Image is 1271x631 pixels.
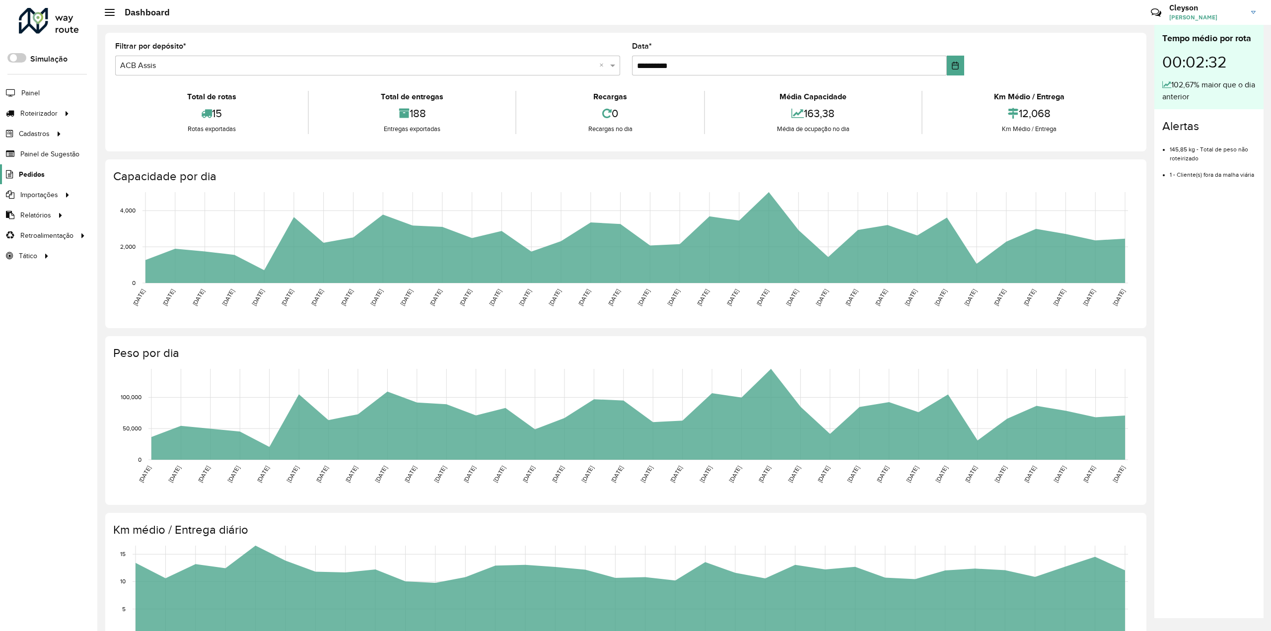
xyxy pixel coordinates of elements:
[1162,45,1256,79] div: 00:02:32
[132,288,146,307] text: [DATE]
[632,40,652,52] label: Data
[519,91,702,103] div: Recargas
[120,551,126,557] text: 15
[226,465,241,484] text: [DATE]
[251,288,265,307] text: [DATE]
[123,425,141,431] text: 50,000
[121,394,141,401] text: 100,000
[138,465,152,484] text: [DATE]
[699,465,713,484] text: [DATE]
[256,465,270,484] text: [DATE]
[120,207,136,213] text: 4,000
[1082,465,1096,484] text: [DATE]
[1169,13,1244,22] span: [PERSON_NAME]
[161,288,176,307] text: [DATE]
[785,288,799,307] text: [DATE]
[1052,288,1066,307] text: [DATE]
[428,288,443,307] text: [DATE]
[374,465,388,484] text: [DATE]
[462,465,477,484] text: [DATE]
[315,465,329,484] text: [DATE]
[707,103,918,124] div: 163,38
[120,578,126,585] text: 10
[118,124,305,134] div: Rotas exportadas
[311,124,512,134] div: Entregas exportadas
[167,465,182,484] text: [DATE]
[577,288,591,307] text: [DATE]
[725,288,740,307] text: [DATE]
[20,210,51,220] span: Relatórios
[636,288,651,307] text: [DATE]
[599,60,608,71] span: Clear all
[521,465,536,484] text: [DATE]
[580,465,595,484] text: [DATE]
[1112,465,1126,484] text: [DATE]
[816,465,831,484] text: [DATE]
[311,91,512,103] div: Total de entregas
[433,465,447,484] text: [DATE]
[874,288,888,307] text: [DATE]
[669,465,683,484] text: [DATE]
[904,288,918,307] text: [DATE]
[20,190,58,200] span: Importações
[1145,2,1167,23] a: Contato Rápido
[519,103,702,124] div: 0
[1082,288,1096,307] text: [DATE]
[311,103,512,124] div: 188
[844,288,858,307] text: [DATE]
[21,88,40,98] span: Painel
[403,465,418,484] text: [DATE]
[492,465,506,484] text: [DATE]
[993,465,1008,484] text: [DATE]
[696,288,710,307] text: [DATE]
[992,288,1007,307] text: [DATE]
[1022,288,1037,307] text: [DATE]
[1053,465,1067,484] text: [DATE]
[280,288,294,307] text: [DATE]
[707,91,918,103] div: Média Capacidade
[925,91,1134,103] div: Km Médio / Entrega
[488,288,502,307] text: [DATE]
[1162,32,1256,45] div: Tempo médio por rota
[138,456,141,463] text: 0
[113,169,1136,184] h4: Capacidade por dia
[1169,3,1244,12] h3: Cleyson
[551,465,565,484] text: [DATE]
[933,288,948,307] text: [DATE]
[115,40,186,52] label: Filtrar por depósito
[19,251,37,261] span: Tático
[132,280,136,286] text: 0
[905,465,919,484] text: [DATE]
[925,103,1134,124] div: 12,068
[120,243,136,250] text: 2,000
[122,606,126,612] text: 5
[757,465,772,484] text: [DATE]
[20,149,79,159] span: Painel de Sugestão
[607,288,621,307] text: [DATE]
[963,288,978,307] text: [DATE]
[947,56,965,75] button: Choose Date
[639,465,654,484] text: [DATE]
[197,465,211,484] text: [DATE]
[666,288,681,307] text: [DATE]
[19,129,50,139] span: Cadastros
[344,465,358,484] text: [DATE]
[20,108,58,119] span: Roteirizador
[1170,163,1256,179] li: 1 - Cliente(s) fora da malha viária
[1170,138,1256,163] li: 145,85 kg - Total de peso não roteirizado
[221,288,235,307] text: [DATE]
[787,465,801,484] text: [DATE]
[518,288,532,307] text: [DATE]
[964,465,978,484] text: [DATE]
[728,465,742,484] text: [DATE]
[815,288,829,307] text: [DATE]
[755,288,770,307] text: [DATE]
[610,465,624,484] text: [DATE]
[548,288,562,307] text: [DATE]
[846,465,860,484] text: [DATE]
[1162,119,1256,134] h4: Alertas
[19,169,45,180] span: Pedidos
[340,288,354,307] text: [DATE]
[707,124,918,134] div: Média de ocupação no dia
[310,288,324,307] text: [DATE]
